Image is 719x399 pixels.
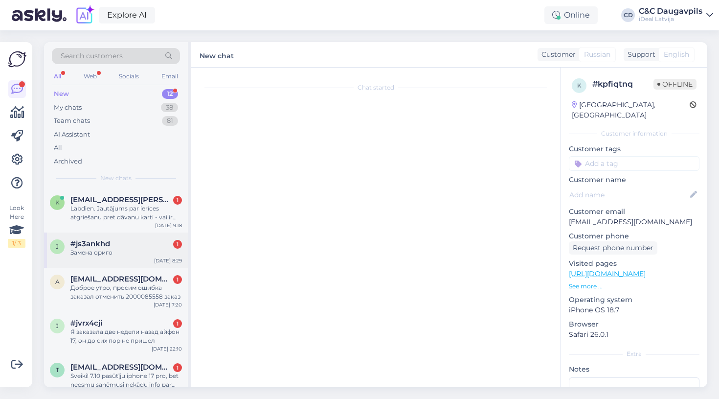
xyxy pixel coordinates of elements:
a: [URL][DOMAIN_NAME] [569,269,646,278]
div: New [54,89,69,99]
img: Askly Logo [8,50,26,69]
p: Safari 26.0.1 [569,329,699,340]
span: t [56,366,59,374]
div: Labdien. Jautājums par ierīces atgriešanu pret dāvanu karti - vai ir iespējams nodot, teiksim, sa... [70,204,182,222]
div: Socials [117,70,141,83]
span: t.zihelmane@gmail.com [70,363,172,372]
div: Доброе утро, просим ошибка заказал отменить 2000085558 заказ [70,283,182,301]
p: Customer phone [569,231,699,241]
a: Explore AI [99,7,155,23]
p: Customer email [569,207,699,217]
div: iDeal Latvija [639,15,702,23]
span: Offline [653,79,697,90]
div: Замена ориго [70,248,182,257]
span: kristaps.sablinskis@gmail.com [70,195,172,204]
p: Operating system [569,295,699,305]
div: Web [82,70,99,83]
input: Add name [569,189,688,200]
span: English [664,49,689,60]
div: [DATE] 22:10 [152,345,182,352]
div: Customer information [569,129,699,138]
p: Customer tags [569,144,699,154]
img: explore-ai [74,5,95,25]
div: 1 / 3 [8,239,25,248]
p: Browser [569,319,699,329]
p: [EMAIL_ADDRESS][DOMAIN_NAME] [569,217,699,227]
span: Russian [584,49,610,60]
p: Visited pages [569,258,699,269]
div: My chats [54,103,82,113]
span: New chats [100,174,132,183]
div: 1 [173,363,182,372]
span: j [56,243,59,250]
a: C&C DaugavpilsiDeal Latvija [639,7,713,23]
div: [DATE] 9:18 [155,222,182,229]
span: #js3ankhd [70,239,110,248]
div: 1 [173,275,182,284]
p: Notes [569,364,699,375]
div: CD [621,8,635,22]
div: Look Here [8,204,25,248]
span: #jvrx4cji [70,319,102,328]
p: Customer name [569,175,699,185]
div: 1 [173,319,182,328]
span: k [577,82,582,89]
div: Я заказала две недели назад айфон 17, он до сих пор не пришел [70,328,182,345]
span: j [56,322,59,329]
div: Chat started [201,83,551,92]
div: # kpfiqtnq [592,78,653,90]
span: a [55,278,60,285]
input: Add a tag [569,156,699,171]
div: C&C Daugavpils [639,7,702,15]
div: Team chats [54,116,90,126]
div: 1 [173,240,182,249]
div: Online [544,6,598,24]
div: Sveiki! 7.10 pasūtīju iphone 17 pro, bet neesmu saņēmusi nekādu info par iespējamo saņemšanas dat... [70,372,182,389]
div: 12 [162,89,178,99]
div: [GEOGRAPHIC_DATA], [GEOGRAPHIC_DATA] [572,100,690,120]
div: 81 [162,116,178,126]
span: k [55,199,60,206]
div: Support [624,49,655,60]
div: Request phone number [569,241,657,255]
div: [DATE] 7:20 [154,301,182,308]
div: Extra [569,350,699,358]
div: Customer [538,49,576,60]
div: All [52,70,63,83]
span: Search customers [61,51,123,61]
label: New chat [200,48,234,61]
div: AI Assistant [54,130,90,140]
div: 1 [173,196,182,205]
div: 38 [161,103,178,113]
div: [DATE] 8:29 [154,257,182,264]
div: All [54,143,62,153]
p: iPhone OS 18.7 [569,305,699,315]
div: Archived [54,157,82,166]
p: See more ... [569,282,699,291]
span: akind@inbox.lv [70,275,172,283]
div: Email [159,70,180,83]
